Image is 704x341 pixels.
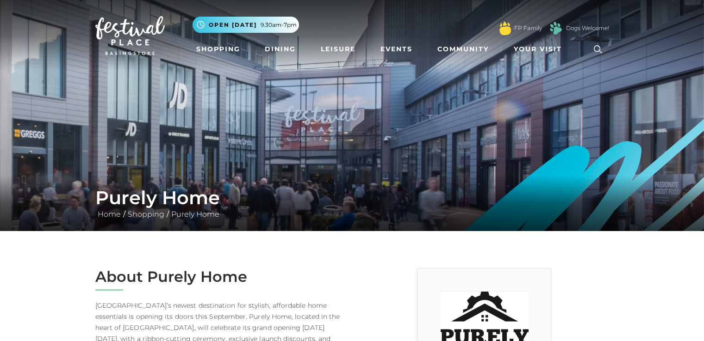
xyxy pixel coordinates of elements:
a: Home [95,210,123,219]
button: Open [DATE] 9.30am-7pm [193,17,299,33]
a: Dogs Welcome! [566,24,609,32]
a: Shopping [193,41,244,58]
span: Your Visit [514,44,562,54]
h1: Purely Home [95,187,609,209]
a: Shopping [125,210,167,219]
a: FP Family [514,24,542,32]
a: Dining [261,41,299,58]
a: Events [377,41,416,58]
span: 9.30am-7pm [261,21,297,29]
a: Community [434,41,492,58]
a: Your Visit [510,41,570,58]
div: / / [88,187,616,220]
h2: About Purely Home [95,268,345,286]
a: Purely Home [169,210,222,219]
img: Festival Place Logo [95,16,165,55]
a: Leisure [317,41,359,58]
span: Open [DATE] [209,21,257,29]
